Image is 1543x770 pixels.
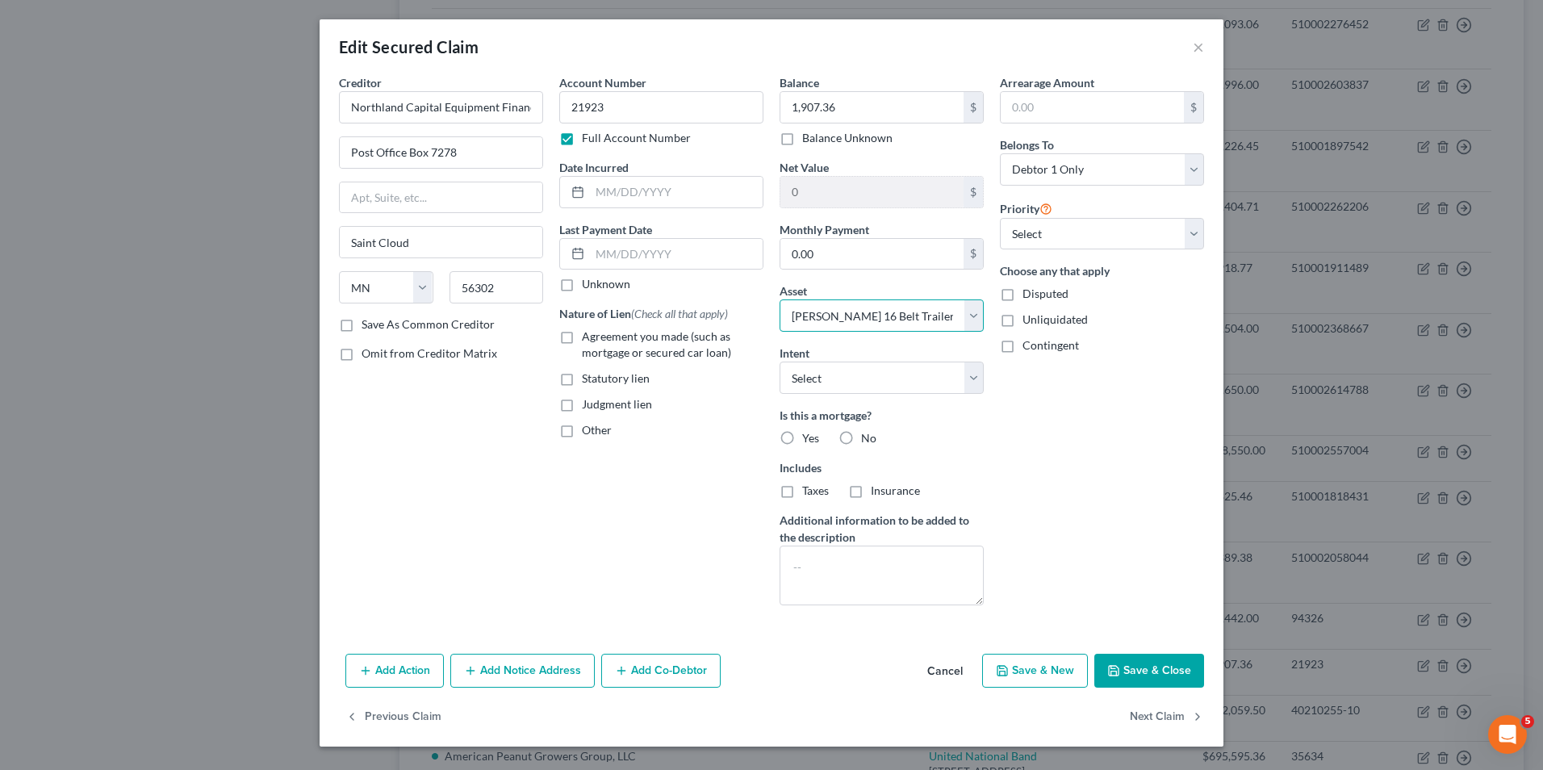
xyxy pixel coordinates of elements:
[345,654,444,688] button: Add Action
[1022,338,1079,352] span: Contingent
[780,177,964,207] input: 0.00
[1022,312,1088,326] span: Unliquidated
[631,307,728,320] span: (Check all that apply)
[590,239,763,270] input: MM/DD/YYYY
[1022,287,1068,300] span: Disputed
[601,654,721,688] button: Add Co-Debtor
[339,36,479,58] div: Edit Secured Claim
[1184,92,1203,123] div: $
[780,74,819,91] label: Balance
[780,221,869,238] label: Monthly Payment
[340,137,542,168] input: Enter address...
[450,654,595,688] button: Add Notice Address
[582,276,630,292] label: Unknown
[780,407,984,424] label: Is this a mortgage?
[582,423,612,437] span: Other
[340,182,542,213] input: Apt, Suite, etc...
[582,329,731,359] span: Agreement you made (such as mortgage or secured car loan)
[1130,701,1204,734] button: Next Claim
[964,239,983,270] div: $
[802,130,893,146] label: Balance Unknown
[1000,199,1052,218] label: Priority
[582,130,691,146] label: Full Account Number
[582,371,650,385] span: Statutory lien
[802,431,819,445] span: Yes
[1521,715,1534,728] span: 5
[1488,715,1527,754] iframe: Intercom live chat
[964,92,983,123] div: $
[1000,74,1094,91] label: Arrearage Amount
[802,483,829,497] span: Taxes
[345,701,441,734] button: Previous Claim
[861,431,876,445] span: No
[871,483,920,497] span: Insurance
[1193,37,1204,56] button: ×
[780,159,829,176] label: Net Value
[780,92,964,123] input: 0.00
[1000,262,1204,279] label: Choose any that apply
[362,346,497,360] span: Omit from Creditor Matrix
[964,177,983,207] div: $
[362,316,495,333] label: Save As Common Creditor
[450,271,544,303] input: Enter zip...
[1001,92,1184,123] input: 0.00
[780,345,809,362] label: Intent
[780,284,807,298] span: Asset
[559,159,629,176] label: Date Incurred
[780,239,964,270] input: 0.00
[914,655,976,688] button: Cancel
[340,227,542,257] input: Enter city...
[559,74,646,91] label: Account Number
[780,512,984,546] label: Additional information to be added to the description
[1094,654,1204,688] button: Save & Close
[559,305,728,322] label: Nature of Lien
[582,397,652,411] span: Judgment lien
[559,91,763,123] input: --
[339,91,543,123] input: Search creditor by name...
[339,76,382,90] span: Creditor
[1000,138,1054,152] span: Belongs To
[780,459,984,476] label: Includes
[590,177,763,207] input: MM/DD/YYYY
[982,654,1088,688] button: Save & New
[559,221,652,238] label: Last Payment Date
